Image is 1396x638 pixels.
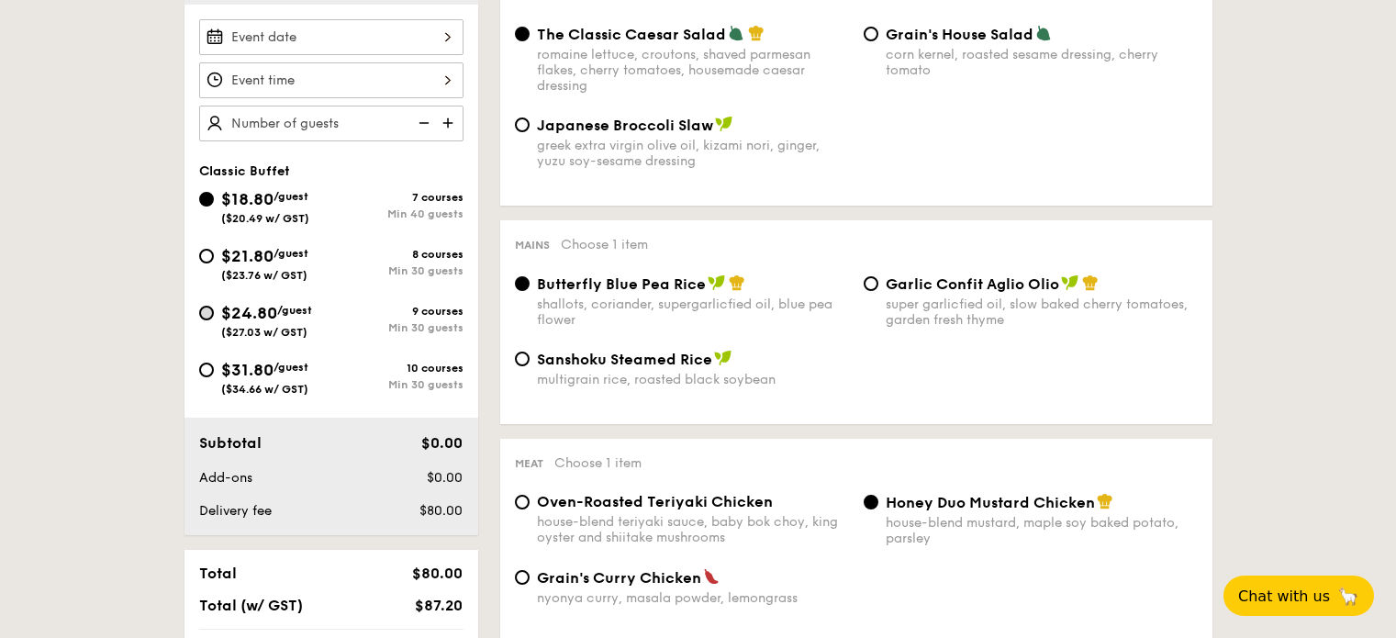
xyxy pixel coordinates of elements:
input: Honey Duo Mustard Chickenhouse-blend mustard, maple soy baked potato, parsley [864,495,878,509]
input: Oven-Roasted Teriyaki Chickenhouse-blend teriyaki sauce, baby bok choy, king oyster and shiitake ... [515,495,530,509]
img: icon-add.58712e84.svg [436,106,463,140]
input: $24.80/guest($27.03 w/ GST)9 coursesMin 30 guests [199,306,214,320]
span: ($20.49 w/ GST) [221,212,309,225]
div: house-blend mustard, maple soy baked potato, parsley [886,515,1198,546]
input: Number of guests [199,106,463,141]
span: $21.80 [221,246,274,266]
div: Min 30 guests [331,321,463,334]
span: $0.00 [421,434,463,452]
span: Total (w/ GST) [199,597,303,614]
img: icon-spicy.37a8142b.svg [703,568,720,585]
img: icon-vegan.f8ff3823.svg [708,274,726,291]
div: Min 40 guests [331,207,463,220]
span: Butterfly Blue Pea Rice [537,275,706,293]
input: Butterfly Blue Pea Riceshallots, coriander, supergarlicfied oil, blue pea flower [515,276,530,291]
span: Grain's House Salad [886,26,1033,43]
span: $31.80 [221,360,274,380]
img: icon-chef-hat.a58ddaea.svg [729,274,745,291]
span: Grain's Curry Chicken [537,569,701,587]
div: super garlicfied oil, slow baked cherry tomatoes, garden fresh thyme [886,297,1198,328]
img: icon-vegan.f8ff3823.svg [714,350,732,366]
input: $18.80/guest($20.49 w/ GST)7 coursesMin 40 guests [199,192,214,207]
div: Min 30 guests [331,264,463,277]
input: Japanese Broccoli Slawgreek extra virgin olive oil, kizami nori, ginger, yuzu soy-sesame dressing [515,118,530,132]
span: /guest [274,190,308,203]
span: Meat [515,457,543,470]
img: icon-chef-hat.a58ddaea.svg [1097,493,1113,509]
span: The Classic Caesar Salad [537,26,726,43]
input: $21.80/guest($23.76 w/ GST)8 coursesMin 30 guests [199,249,214,263]
span: Oven-Roasted Teriyaki Chicken [537,493,773,510]
div: house-blend teriyaki sauce, baby bok choy, king oyster and shiitake mushrooms [537,514,849,545]
div: nyonya curry, masala powder, lemongrass [537,590,849,606]
img: icon-chef-hat.a58ddaea.svg [1082,274,1099,291]
span: Classic Buffet [199,163,290,179]
img: icon-vegetarian.fe4039eb.svg [728,25,744,41]
div: 7 courses [331,191,463,204]
span: ($27.03 w/ GST) [221,326,307,339]
span: Mains [515,239,550,252]
span: ($34.66 w/ GST) [221,383,308,396]
input: Event date [199,19,463,55]
input: $31.80/guest($34.66 w/ GST)10 coursesMin 30 guests [199,363,214,377]
span: 🦙 [1337,586,1359,607]
span: /guest [274,247,308,260]
img: icon-vegan.f8ff3823.svg [715,116,733,132]
div: romaine lettuce, croutons, shaved parmesan flakes, cherry tomatoes, housemade caesar dressing [537,47,849,94]
span: ($23.76 w/ GST) [221,269,307,282]
span: $18.80 [221,189,274,209]
span: Japanese Broccoli Slaw [537,117,713,134]
input: Grain's Curry Chickennyonya curry, masala powder, lemongrass [515,570,530,585]
input: Sanshoku Steamed Ricemultigrain rice, roasted black soybean [515,352,530,366]
input: Grain's House Saladcorn kernel, roasted sesame dressing, cherry tomato [864,27,878,41]
span: Choose 1 item [561,237,648,252]
span: Sanshoku Steamed Rice [537,351,712,368]
div: 9 courses [331,305,463,318]
span: Choose 1 item [554,455,642,471]
div: corn kernel, roasted sesame dressing, cherry tomato [886,47,1198,78]
span: Honey Duo Mustard Chicken [886,494,1095,511]
div: shallots, coriander, supergarlicfied oil, blue pea flower [537,297,849,328]
div: 8 courses [331,248,463,261]
span: $24.80 [221,303,277,323]
span: Add-ons [199,470,252,486]
div: greek extra virgin olive oil, kizami nori, ginger, yuzu soy-sesame dressing [537,138,849,169]
button: Chat with us🦙 [1223,576,1374,616]
img: icon-vegan.f8ff3823.svg [1061,274,1079,291]
span: /guest [274,361,308,374]
img: icon-reduce.1d2dbef1.svg [408,106,436,140]
div: 10 courses [331,362,463,375]
span: Delivery fee [199,503,272,519]
img: icon-vegetarian.fe4039eb.svg [1035,25,1052,41]
img: icon-chef-hat.a58ddaea.svg [748,25,765,41]
span: /guest [277,304,312,317]
span: Subtotal [199,434,262,452]
span: $80.00 [412,565,463,582]
input: Event time [199,62,463,98]
span: $0.00 [427,470,463,486]
input: The Classic Caesar Saladromaine lettuce, croutons, shaved parmesan flakes, cherry tomatoes, house... [515,27,530,41]
span: Chat with us [1238,588,1330,605]
span: Garlic Confit Aglio Olio [886,275,1059,293]
span: $87.20 [415,597,463,614]
input: Garlic Confit Aglio Oliosuper garlicfied oil, slow baked cherry tomatoes, garden fresh thyme [864,276,878,291]
div: multigrain rice, roasted black soybean [537,372,849,387]
div: Min 30 guests [331,378,463,391]
span: Total [199,565,237,582]
span: $80.00 [419,503,463,519]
